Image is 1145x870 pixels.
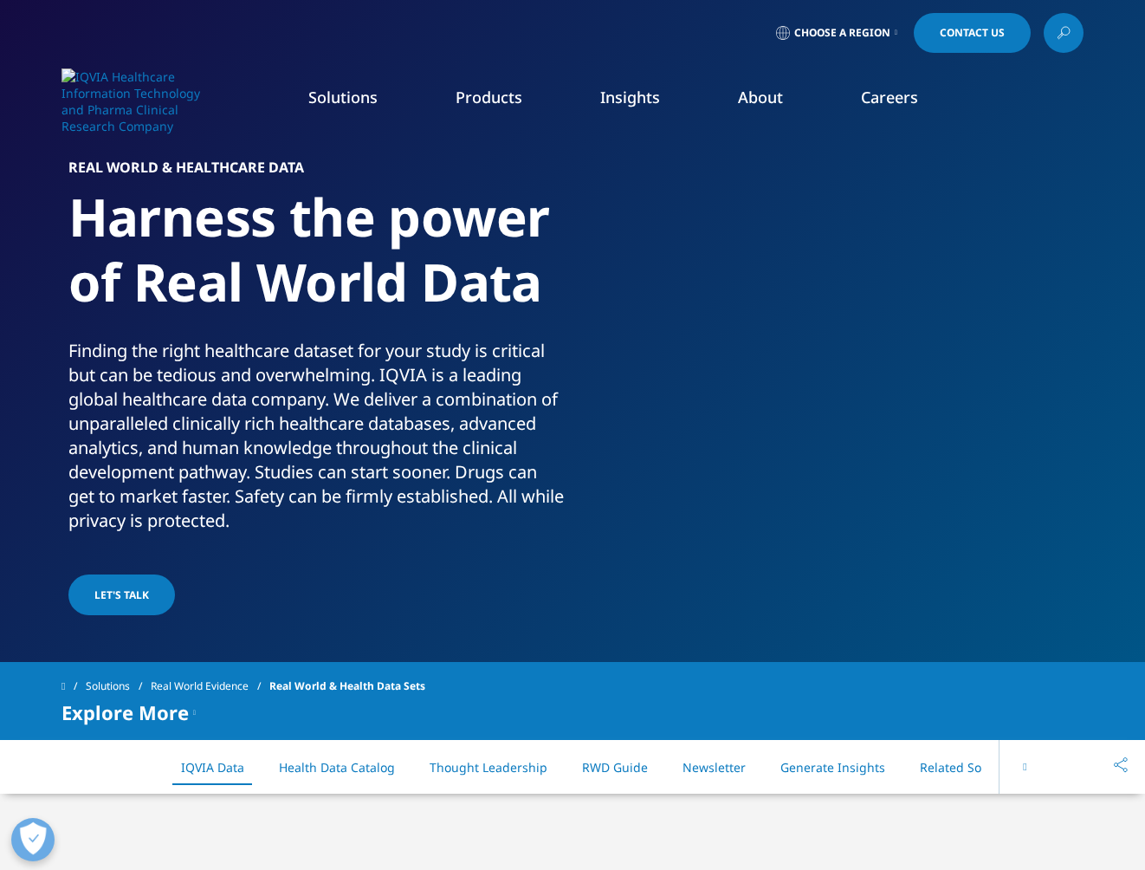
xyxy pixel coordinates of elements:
[61,68,200,134] img: IQVIA Healthcare Information Technology and Pharma Clinical Research Company
[68,185,566,339] h1: Harness the power of Real World Data
[68,339,566,543] p: Finding the right healthcare dataset for your study is critical but can be tedious and overwhelmi...
[86,671,151,702] a: Solutions
[181,759,244,776] a: IQVIA Data
[940,28,1005,38] span: Contact Us
[308,87,378,107] a: Solutions
[614,160,1077,507] img: 2054_young-woman-touching-big-digital-monitor.jpg
[61,702,189,723] span: Explore More
[738,87,783,107] a: About
[861,87,918,107] a: Careers
[151,671,269,702] a: Real World Evidence
[682,759,746,776] a: Newsletter
[456,87,522,107] a: Products
[11,818,55,861] button: Open Preferences
[780,759,885,776] a: Generate Insights
[279,759,395,776] a: Health Data Catalog
[430,759,547,776] a: Thought Leadership
[68,575,175,615] a: Let's Talk
[920,759,1021,776] a: Related Solutions
[582,759,648,776] a: RWD Guide
[269,671,425,702] span: Real World & Health Data Sets
[207,61,1084,142] nav: Primary
[68,160,566,185] h6: Real World & Healthcare Data
[94,588,149,602] span: Let's Talk
[794,26,890,40] span: Choose a Region
[914,13,1031,53] a: Contact Us
[600,87,660,107] a: Insights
